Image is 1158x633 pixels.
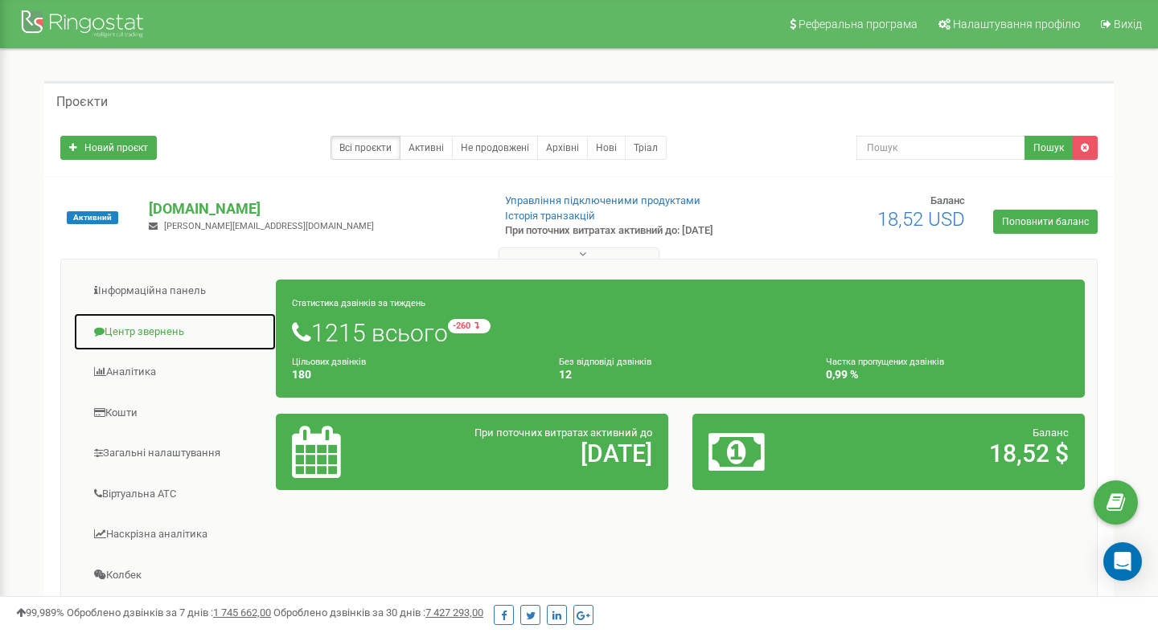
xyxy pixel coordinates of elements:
[799,18,918,31] span: Реферальна програма
[505,210,595,222] a: Історія транзакцій
[537,136,588,160] a: Архівні
[149,198,478,219] p: [DOMAIN_NAME]
[73,312,277,352] a: Центр звернень
[425,606,483,619] u: 7 427 293,00
[292,298,425,308] small: Статистика дзвінків за тиждень
[56,95,108,109] h5: Проєкти
[273,606,483,619] span: Оброблено дзвінків за 30 днів :
[16,606,64,619] span: 99,989%
[67,211,118,224] span: Активний
[877,208,965,231] span: 18,52 USD
[400,136,453,160] a: Активні
[474,427,652,439] span: При поточних витратах активний до
[505,194,700,206] a: Управління підключеними продуктами
[73,394,277,433] a: Кошти
[73,556,277,595] a: Колбек
[292,357,366,367] small: Цільових дзвінків
[826,357,944,367] small: Частка пропущених дзвінків
[73,434,277,473] a: Загальні налаштування
[826,369,1069,381] h4: 0,99 %
[73,475,277,514] a: Віртуальна АТС
[292,319,1069,346] h1: 1215 всього
[587,136,626,160] a: Нові
[448,319,491,333] small: -260
[420,440,652,467] h2: [DATE]
[836,440,1069,467] h2: 18,52 $
[930,194,965,206] span: Баланс
[1114,18,1142,31] span: Вихід
[856,136,1025,160] input: Пошук
[292,369,535,381] h4: 180
[559,357,651,367] small: Без відповіді дзвінків
[73,353,277,392] a: Аналiтика
[505,223,746,239] p: При поточних витратах активний до: [DATE]
[452,136,538,160] a: Не продовжені
[559,369,802,381] h4: 12
[164,221,374,231] span: [PERSON_NAME][EMAIL_ADDRESS][DOMAIN_NAME]
[953,18,1080,31] span: Налаштування профілю
[73,515,277,554] a: Наскрізна аналітика
[1025,136,1073,160] button: Пошук
[625,136,667,160] a: Тріал
[67,606,271,619] span: Оброблено дзвінків за 7 днів :
[1033,427,1069,439] span: Баланс
[213,606,271,619] u: 1 745 662,00
[993,210,1098,234] a: Поповнити баланс
[1103,542,1142,581] div: Open Intercom Messenger
[73,272,277,311] a: Інформаційна панель
[331,136,400,160] a: Всі проєкти
[60,136,157,160] a: Новий проєкт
